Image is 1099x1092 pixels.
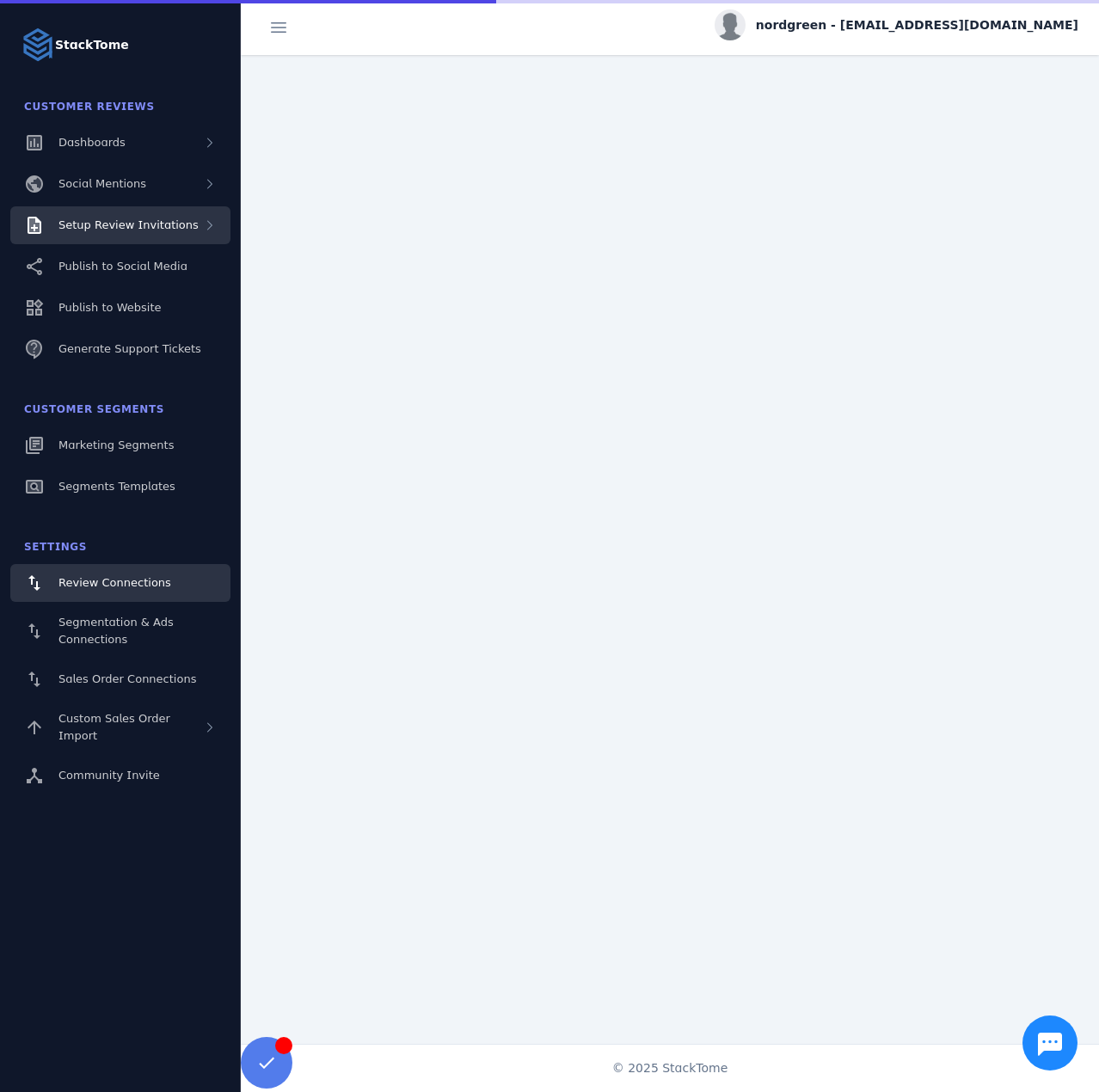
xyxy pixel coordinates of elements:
span: Settings [24,541,87,553]
span: Review Connections [58,576,171,589]
span: Publish to Website [58,301,161,314]
span: © 2025 StackTome [612,1059,728,1077]
strong: StackTome [55,36,129,54]
span: Segmentation & Ads Connections [58,616,174,646]
span: Dashboards [58,136,126,149]
span: Setup Review Invitations [58,218,199,231]
a: Publish to Website [10,289,230,327]
span: Customer Segments [24,403,164,415]
span: Customer Reviews [24,101,155,113]
span: Publish to Social Media [58,260,187,273]
a: Segmentation & Ads Connections [10,605,230,657]
span: Custom Sales Order Import [58,712,170,742]
span: nordgreen - [EMAIL_ADDRESS][DOMAIN_NAME] [756,16,1078,34]
span: Social Mentions [58,177,146,190]
a: Review Connections [10,564,230,602]
button: nordgreen - [EMAIL_ADDRESS][DOMAIN_NAME] [715,9,1078,40]
a: Generate Support Tickets [10,330,230,368]
a: Segments Templates [10,468,230,506]
a: Sales Order Connections [10,660,230,698]
span: Generate Support Tickets [58,342,201,355]
img: Logo image [21,28,55,62]
span: Sales Order Connections [58,672,196,685]
span: Segments Templates [58,480,175,493]
img: profile.jpg [715,9,746,40]
span: Community Invite [58,769,160,782]
a: Publish to Social Media [10,248,230,285]
span: Marketing Segments [58,439,174,451]
a: Marketing Segments [10,426,230,464]
a: Community Invite [10,757,230,794]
